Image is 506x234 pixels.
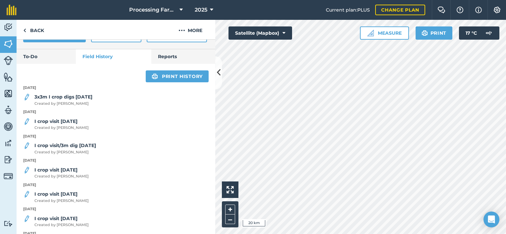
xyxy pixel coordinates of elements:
img: svg+xml;base64,PHN2ZyB4bWxucz0iaHR0cDovL3d3dy53My5vcmcvMjAwMC9zdmciIHdpZHRoPSIxNyIgaGVpZ2h0PSIxNy... [475,6,482,14]
button: – [225,214,235,224]
span: 2025 [195,6,207,14]
span: Created by [PERSON_NAME] [34,149,96,155]
a: I crop visit [DATE]Created by [PERSON_NAME] [23,166,89,179]
button: Measure [360,26,409,40]
img: Two speech bubbles overlapping with the left bubble in the forefront [437,7,445,13]
span: Created by [PERSON_NAME] [34,125,89,131]
a: I crop visit [DATE]Created by [PERSON_NAME] [23,215,89,228]
img: svg+xml;base64,PHN2ZyB4bWxucz0iaHR0cDovL3d3dy53My5vcmcvMjAwMC9zdmciIHdpZHRoPSIxOSIgaGVpZ2h0PSIyNC... [152,72,158,80]
img: svg+xml;base64,PHN2ZyB4bWxucz0iaHR0cDovL3d3dy53My5vcmcvMjAwMC9zdmciIHdpZHRoPSIyMCIgaGVpZ2h0PSIyNC... [178,26,185,34]
img: svg+xml;base64,PD94bWwgdmVyc2lvbj0iMS4wIiBlbmNvZGluZz0idXRmLTgiPz4KPCEtLSBHZW5lcmF0b3I6IEFkb2JlIE... [4,22,13,32]
span: Created by [PERSON_NAME] [34,101,92,107]
img: A question mark icon [456,7,464,13]
a: To-Do [17,49,76,64]
strong: 3x3m I crop digs [DATE] [34,94,92,100]
p: [DATE] [17,182,215,188]
a: Print history [146,70,209,82]
button: Satellite (Mapbox) [228,26,292,40]
span: Created by [PERSON_NAME] [34,198,89,204]
img: svg+xml;base64,PD94bWwgdmVyc2lvbj0iMS4wIiBlbmNvZGluZz0idXRmLTgiPz4KPCEtLSBHZW5lcmF0b3I6IEFkb2JlIE... [23,118,30,126]
strong: I crop visit/3m dig [DATE] [34,142,96,148]
a: I crop visit [DATE]Created by [PERSON_NAME] [23,118,89,131]
img: svg+xml;base64,PD94bWwgdmVyc2lvbj0iMS4wIiBlbmNvZGluZz0idXRmLTgiPz4KPCEtLSBHZW5lcmF0b3I6IEFkb2JlIE... [4,220,13,227]
p: [DATE] [17,85,215,91]
a: Change plan [375,5,425,15]
img: svg+xml;base64,PD94bWwgdmVyc2lvbj0iMS4wIiBlbmNvZGluZz0idXRmLTgiPz4KPCEtLSBHZW5lcmF0b3I6IEFkb2JlIE... [4,56,13,65]
img: svg+xml;base64,PHN2ZyB4bWxucz0iaHR0cDovL3d3dy53My5vcmcvMjAwMC9zdmciIHdpZHRoPSIxOSIgaGVpZ2h0PSIyNC... [422,29,428,37]
div: Open Intercom Messenger [483,212,499,227]
button: Print [416,26,453,40]
p: [DATE] [17,134,215,139]
img: Ruler icon [367,30,374,36]
img: svg+xml;base64,PD94bWwgdmVyc2lvbj0iMS4wIiBlbmNvZGluZz0idXRmLTgiPz4KPCEtLSBHZW5lcmF0b3I6IEFkb2JlIE... [23,142,30,150]
img: svg+xml;base64,PHN2ZyB4bWxucz0iaHR0cDovL3d3dy53My5vcmcvMjAwMC9zdmciIHdpZHRoPSI5IiBoZWlnaHQ9IjI0Ii... [23,26,26,34]
a: Field History [76,49,151,64]
span: Created by [PERSON_NAME] [34,222,89,228]
span: Processing Farms [129,6,177,14]
img: svg+xml;base64,PD94bWwgdmVyc2lvbj0iMS4wIiBlbmNvZGluZz0idXRmLTgiPz4KPCEtLSBHZW5lcmF0b3I6IEFkb2JlIE... [4,155,13,165]
span: Current plan : PLUS [326,6,370,14]
img: Four arrows, one pointing top left, one top right, one bottom right and the last bottom left [227,186,234,193]
img: svg+xml;base64,PD94bWwgdmVyc2lvbj0iMS4wIiBlbmNvZGluZz0idXRmLTgiPz4KPCEtLSBHZW5lcmF0b3I6IEFkb2JlIE... [4,105,13,115]
img: svg+xml;base64,PD94bWwgdmVyc2lvbj0iMS4wIiBlbmNvZGluZz0idXRmLTgiPz4KPCEtLSBHZW5lcmF0b3I6IEFkb2JlIE... [23,190,30,198]
a: I crop visit/3m dig [DATE]Created by [PERSON_NAME] [23,142,96,155]
img: svg+xml;base64,PHN2ZyB4bWxucz0iaHR0cDovL3d3dy53My5vcmcvMjAwMC9zdmciIHdpZHRoPSI1NiIgaGVpZ2h0PSI2MC... [4,89,13,98]
a: 3x3m I crop digs [DATE]Created by [PERSON_NAME] [23,93,92,106]
a: Back [17,20,51,39]
span: Created by [PERSON_NAME] [34,174,89,179]
strong: I crop visit [DATE] [34,191,77,197]
p: [DATE] [17,206,215,212]
strong: I crop visit [DATE] [34,167,77,173]
img: svg+xml;base64,PD94bWwgdmVyc2lvbj0iMS4wIiBlbmNvZGluZz0idXRmLTgiPz4KPCEtLSBHZW5lcmF0b3I6IEFkb2JlIE... [23,215,30,223]
button: + [225,205,235,214]
img: svg+xml;base64,PD94bWwgdmVyc2lvbj0iMS4wIiBlbmNvZGluZz0idXRmLTgiPz4KPCEtLSBHZW5lcmF0b3I6IEFkb2JlIE... [4,138,13,148]
img: svg+xml;base64,PHN2ZyB4bWxucz0iaHR0cDovL3d3dy53My5vcmcvMjAwMC9zdmciIHdpZHRoPSI1NiIgaGVpZ2h0PSI2MC... [4,72,13,82]
strong: I crop visit [DATE] [34,118,77,124]
img: svg+xml;base64,PD94bWwgdmVyc2lvbj0iMS4wIiBlbmNvZGluZz0idXRmLTgiPz4KPCEtLSBHZW5lcmF0b3I6IEFkb2JlIE... [23,166,30,174]
strong: I crop visit [DATE] [34,215,77,221]
img: svg+xml;base64,PHN2ZyB4bWxucz0iaHR0cDovL3d3dy53My5vcmcvMjAwMC9zdmciIHdpZHRoPSI1NiIgaGVpZ2h0PSI2MC... [4,39,13,49]
span: 17 ° C [466,26,477,40]
img: A cog icon [493,7,501,13]
img: svg+xml;base64,PD94bWwgdmVyc2lvbj0iMS4wIiBlbmNvZGluZz0idXRmLTgiPz4KPCEtLSBHZW5lcmF0b3I6IEFkb2JlIE... [4,122,13,132]
a: I crop visit [DATE]Created by [PERSON_NAME] [23,190,89,204]
img: svg+xml;base64,PD94bWwgdmVyc2lvbj0iMS4wIiBlbmNvZGluZz0idXRmLTgiPz4KPCEtLSBHZW5lcmF0b3I6IEFkb2JlIE... [4,172,13,181]
img: svg+xml;base64,PD94bWwgdmVyc2lvbj0iMS4wIiBlbmNvZGluZz0idXRmLTgiPz4KPCEtLSBHZW5lcmF0b3I6IEFkb2JlIE... [23,93,30,101]
img: svg+xml;base64,PD94bWwgdmVyc2lvbj0iMS4wIiBlbmNvZGluZz0idXRmLTgiPz4KPCEtLSBHZW5lcmF0b3I6IEFkb2JlIE... [482,26,495,40]
a: Reports [151,49,215,64]
p: [DATE] [17,109,215,115]
img: fieldmargin Logo [7,5,17,15]
p: [DATE] [17,158,215,164]
button: More [166,20,215,39]
button: 17 °C [459,26,499,40]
